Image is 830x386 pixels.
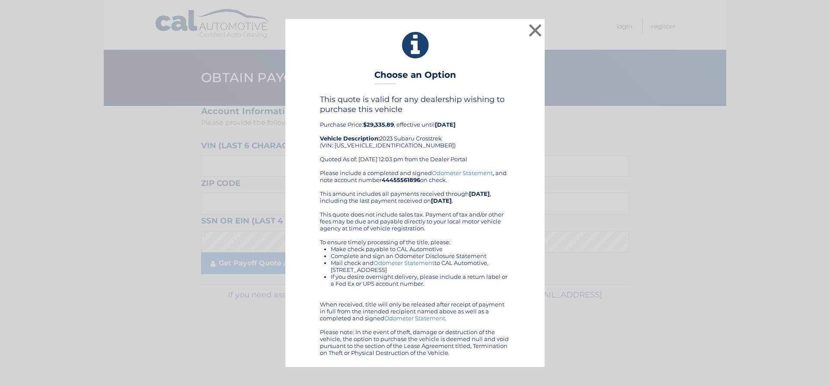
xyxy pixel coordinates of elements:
[373,259,434,266] a: Odometer Statement
[527,22,544,39] button: ×
[320,169,510,356] div: Please include a completed and signed , and note account number on check. This amount includes al...
[431,197,452,204] b: [DATE]
[374,70,456,85] h3: Choose an Option
[469,190,490,197] b: [DATE]
[320,95,510,114] h4: This quote is valid for any dealership wishing to purchase this vehicle
[320,95,510,169] div: Purchase Price: , effective until 2023 Subaru Crosstrek (VIN: [US_VEHICLE_IDENTIFICATION_NUMBER])...
[331,246,510,252] li: Make check payable to CAL Automotive
[432,169,493,176] a: Odometer Statement
[363,121,394,128] b: $29,335.89
[331,252,510,259] li: Complete and sign an Odometer Disclosure Statement
[435,121,456,128] b: [DATE]
[331,259,510,273] li: Mail check and to CAL Automotive, [STREET_ADDRESS]
[320,135,380,142] strong: Vehicle Description:
[384,315,445,322] a: Odometer Statement
[382,176,420,183] b: 44455561896
[331,273,510,287] li: If you desire overnight delivery, please include a return label or a Fed Ex or UPS account number.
